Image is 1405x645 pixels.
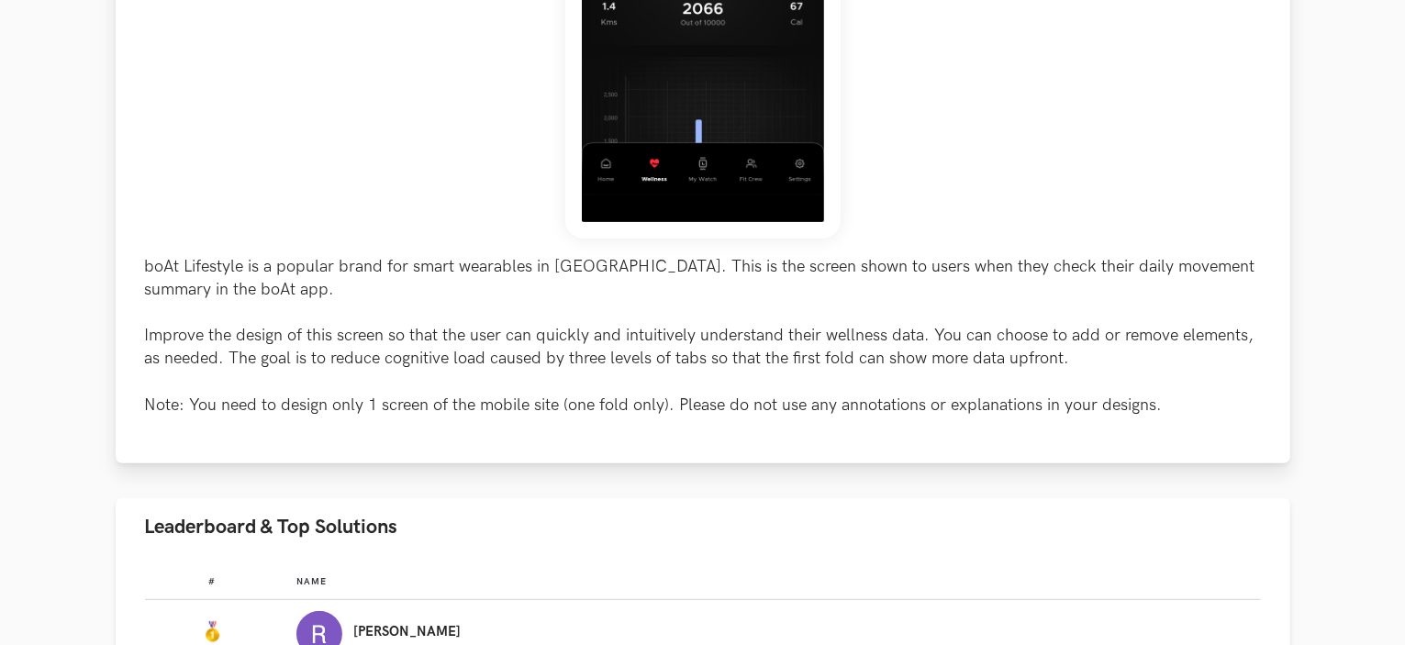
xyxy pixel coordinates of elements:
[145,515,398,539] span: Leaderboard & Top Solutions
[201,621,223,643] img: Gold Medal
[116,498,1290,556] button: Leaderboard & Top Solutions
[353,625,461,639] p: [PERSON_NAME]
[208,576,216,587] span: #
[145,255,1261,417] p: boAt Lifestyle is a popular brand for smart wearables in [GEOGRAPHIC_DATA]. This is the screen sh...
[296,576,327,587] span: Name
